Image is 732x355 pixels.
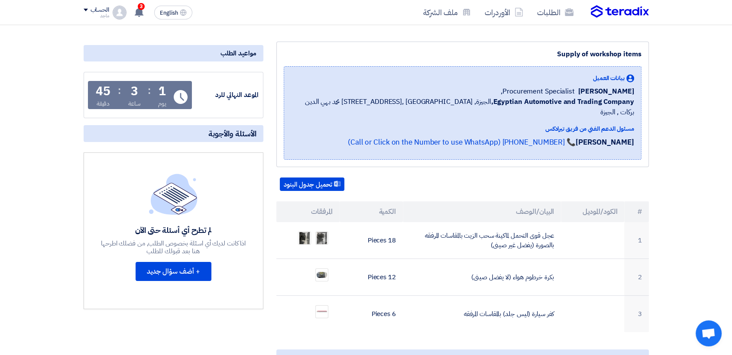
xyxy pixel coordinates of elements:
span: [PERSON_NAME] [578,86,634,97]
img: WhatsApp_Image__at__PM__1760446959412.jpeg [316,228,328,248]
div: : [118,83,121,98]
td: بكرة خرطوم هواء (لا يفضل صينى) [403,259,561,296]
div: مسئول الدعم الفني من فريق تيرادكس [291,124,634,133]
b: Egyptian Automotive and Trading Company, [491,97,634,107]
td: 1 [624,222,648,259]
td: 6 Pieces [340,296,403,332]
div: دقيقة [97,99,110,108]
div: الحساب [91,6,109,14]
td: 12 Pieces [340,259,403,296]
button: تحميل جدول البنود [280,177,344,191]
strong: [PERSON_NAME] [576,137,634,148]
a: 📞 [PHONE_NUMBER] (Call or Click on the Number to use WhatsApp) [348,137,576,148]
div: Open chat [696,320,722,346]
td: 18 Pieces [340,222,403,259]
a: ملف الشركة [416,2,478,23]
span: English [160,10,178,16]
span: الأسئلة والأجوبة [208,129,256,139]
span: بيانات العميل [593,74,625,83]
td: كفر سيارة (ليس جلد) بالمقاسات المرفقه [403,296,561,332]
img: SUV__Dimensions_Q_1760447893544.PNG [316,310,328,314]
img: empty_state_list.svg [149,174,198,214]
div: 3 [131,85,138,97]
div: : [148,83,151,98]
img: WhatsApp_Image__at__PM_1760446968428.jpeg [298,228,311,248]
div: الموعد النهائي للرد [194,90,259,100]
span: Procurement Specialist, [501,86,575,97]
div: 1 [159,85,166,97]
td: 3 [624,296,648,332]
div: Supply of workshop items [284,49,641,59]
div: لم تطرح أي أسئلة حتى الآن [100,225,247,235]
th: # [624,201,648,222]
div: اذا كانت لديك أي اسئلة بخصوص الطلب, من فضلك اطرحها هنا بعد قبولك للطلب [100,239,247,255]
th: المرفقات [276,201,340,222]
div: مواعيد الطلب [84,45,263,61]
th: البيان/الوصف [403,201,561,222]
div: ماجد [84,13,109,18]
th: الكمية [340,201,403,222]
div: ساعة [128,99,141,108]
span: الجيزة, [GEOGRAPHIC_DATA] ,[STREET_ADDRESS] محمد بهي الدين بركات , الجيزة [291,97,634,117]
span: 3 [138,3,145,10]
th: الكود/الموديل [561,201,624,222]
button: + أضف سؤال جديد [136,262,211,281]
img: Teradix logo [591,5,649,18]
img: __1760447021697.jpeg [316,271,328,279]
td: عجل قوى التحمل لماكينة سحب الزيت بالمقاسات المرفقه بالصورة (يفضل غير صينى) [403,222,561,259]
td: 2 [624,259,648,296]
button: English [154,6,192,19]
a: الطلبات [530,2,580,23]
img: profile_test.png [113,6,126,19]
div: 45 [96,85,110,97]
a: الأوردرات [478,2,530,23]
div: يوم [158,99,166,108]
